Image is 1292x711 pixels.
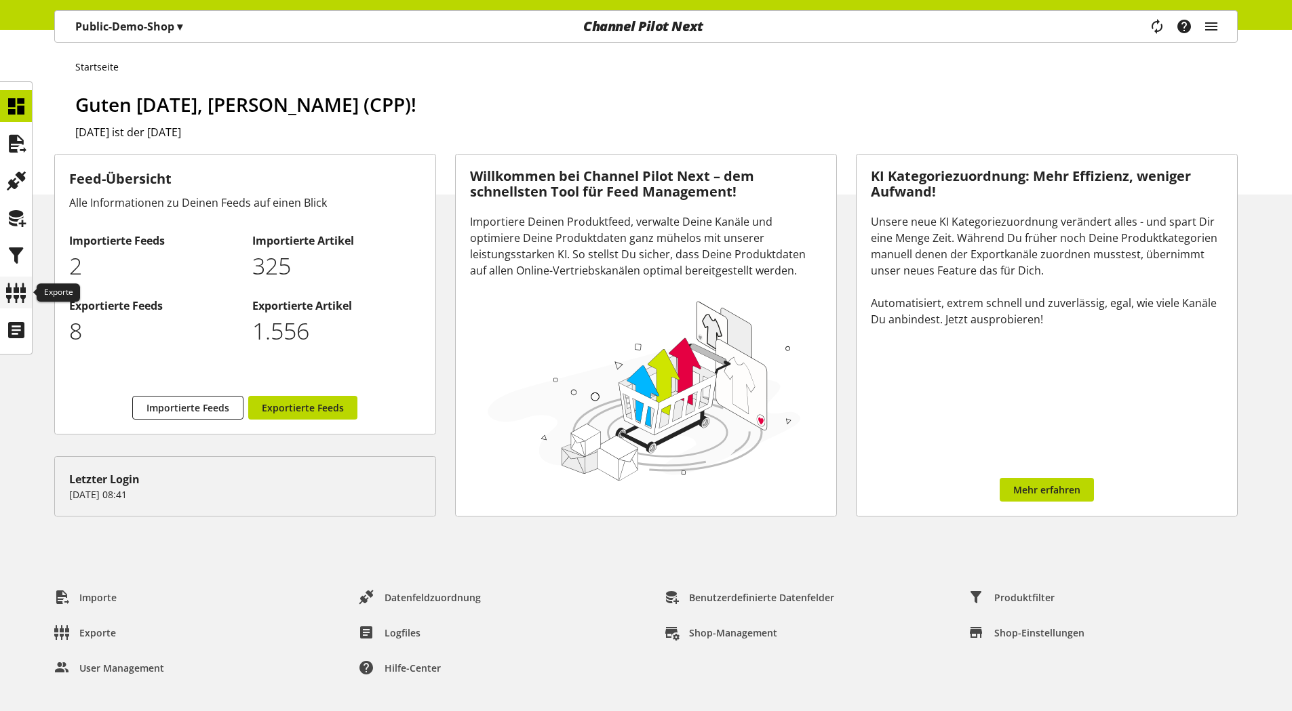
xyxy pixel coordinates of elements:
[252,298,421,314] h2: Exportierte Artikel
[69,298,238,314] h2: Exportierte Feeds
[69,487,421,502] p: [DATE] 08:41
[69,314,238,348] p: 8
[177,19,182,34] span: ▾
[79,626,116,640] span: Exporte
[75,124,1238,140] h2: [DATE] ist der [DATE]
[1000,478,1094,502] a: Mehr erfahren
[689,626,777,640] span: Shop-Management
[958,585,1065,609] a: Produktfilter
[994,626,1084,640] span: Shop-Einstellungen
[653,620,788,645] a: Shop-Management
[252,232,421,249] h2: Importierte Artikel
[653,585,845,609] a: Benutzerdefinierte Datenfelder
[75,18,182,35] p: Public-Demo-Shop
[79,661,164,675] span: User Management
[958,620,1095,645] a: Shop-Einstellungen
[385,590,481,605] span: Datenfeldzuordnung
[470,169,822,199] h3: Willkommen bei Channel Pilot Next – dem schnellsten Tool für Feed Management!
[43,585,128,609] a: Importe
[43,655,175,680] a: User Management
[252,314,421,348] p: 1556
[349,620,431,645] a: Logfiles
[69,232,238,249] h2: Importierte Feeds
[37,283,80,302] div: Exporte
[484,296,805,485] img: 78e1b9dcff1e8392d83655fcfc870417.svg
[470,214,822,279] div: Importiere Deinen Produktfeed, verwalte Deine Kanäle und optimiere Deine Produktdaten ganz mühelo...
[252,249,421,283] p: 325
[69,169,421,189] h3: Feed-Übersicht
[385,626,420,640] span: Logfiles
[385,661,441,675] span: Hilfe-Center
[79,590,117,605] span: Importe
[146,401,229,415] span: Importierte Feeds
[1013,483,1080,497] span: Mehr erfahren
[69,195,421,211] div: Alle Informationen zu Deinen Feeds auf einen Blick
[349,585,492,609] a: Datenfeldzuordnung
[349,655,452,680] a: Hilfe-Center
[262,401,344,415] span: Exportierte Feeds
[75,92,416,117] span: Guten [DATE], [PERSON_NAME] (CPP)!
[689,590,834,605] span: Benutzerdefinierte Datenfelder
[132,396,243,420] a: Importierte Feeds
[69,471,421,487] div: Letzter Login
[54,10,1238,43] nav: main navigation
[43,620,127,645] a: Exporte
[248,396,357,420] a: Exportierte Feeds
[871,214,1223,327] div: Unsere neue KI Kategoriezuordnung verändert alles - und spart Dir eine Menge Zeit. Während Du frü...
[994,590,1055,605] span: Produktfilter
[69,249,238,283] p: 2
[871,169,1223,199] h3: KI Kategoriezuordnung: Mehr Effizienz, weniger Aufwand!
